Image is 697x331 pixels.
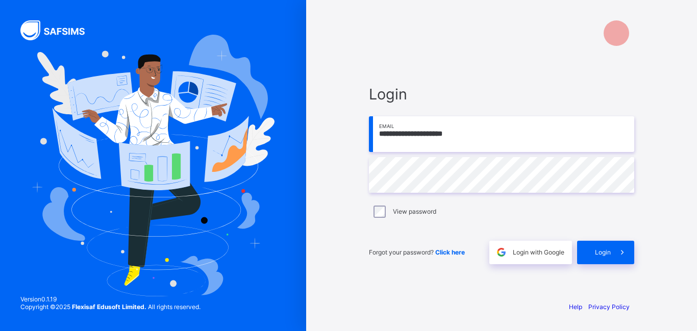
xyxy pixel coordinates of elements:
img: SAFSIMS Logo [20,20,97,40]
strong: Flexisaf Edusoft Limited. [72,303,146,311]
label: View password [393,208,436,215]
img: Hero Image [32,35,275,296]
span: Login [595,248,611,256]
span: Login [369,85,634,103]
span: Version 0.1.19 [20,295,201,303]
span: Login with Google [513,248,564,256]
span: Copyright © 2025 All rights reserved. [20,303,201,311]
a: Privacy Policy [588,303,630,311]
a: Help [569,303,582,311]
span: Forgot your password? [369,248,465,256]
a: Click here [435,248,465,256]
img: google.396cfc9801f0270233282035f929180a.svg [495,246,507,258]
